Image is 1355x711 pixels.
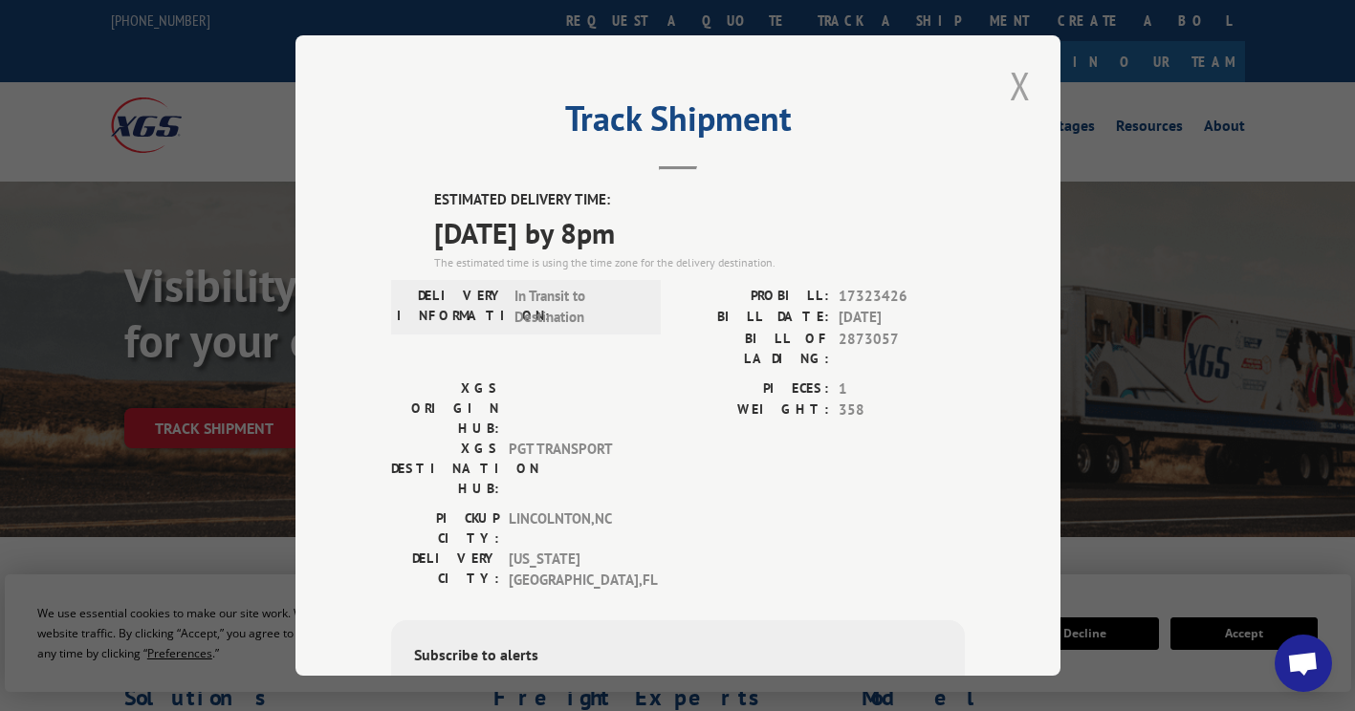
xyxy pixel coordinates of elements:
label: WEIGHT: [678,399,829,421]
div: The estimated time is using the time zone for the delivery destination. [434,254,965,271]
span: 2873057 [839,329,965,369]
label: XGS ORIGIN HUB: [391,378,499,439]
label: XGS DESTINATION HUB: [391,439,499,499]
label: ESTIMATED DELIVERY TIME: [434,189,965,211]
div: Subscribe to alerts [414,643,942,671]
button: Close modal [1004,59,1037,112]
label: PIECES: [678,378,829,400]
span: 1 [839,378,965,400]
label: BILL DATE: [678,307,829,329]
span: 17323426 [839,286,965,308]
span: LINCOLNTON , NC [509,508,638,549]
label: PICKUP CITY: [391,508,499,549]
span: In Transit to Destination [514,286,644,329]
span: PGT TRANSPORT [509,439,638,499]
label: PROBILL: [678,286,829,308]
label: BILL OF LADING: [678,329,829,369]
label: DELIVERY CITY: [391,549,499,592]
span: [US_STATE][GEOGRAPHIC_DATA] , FL [509,549,638,592]
h2: Track Shipment [391,105,965,141]
a: Open chat [1275,635,1332,692]
span: [DATE] by 8pm [434,211,965,254]
label: DELIVERY INFORMATION: [397,286,505,329]
span: [DATE] [839,307,965,329]
span: 358 [839,399,965,421]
